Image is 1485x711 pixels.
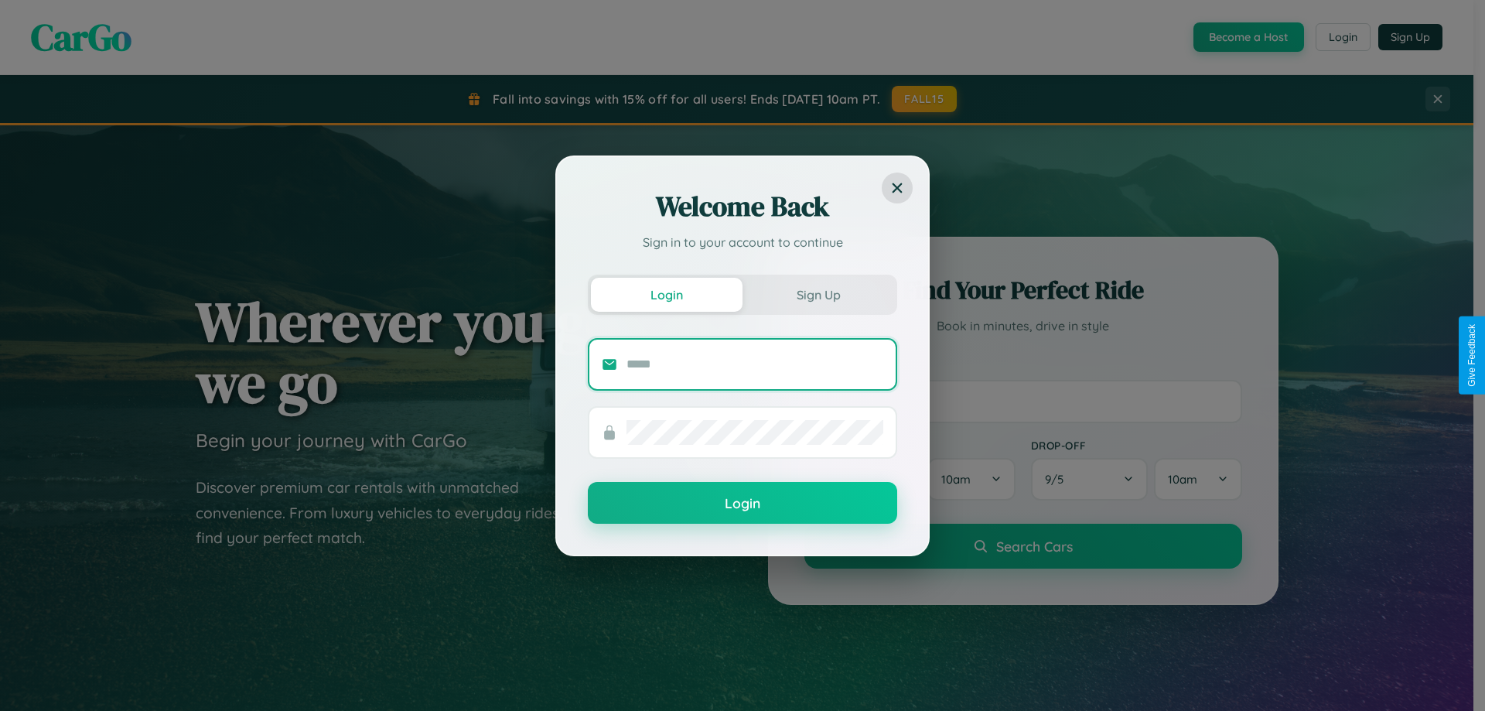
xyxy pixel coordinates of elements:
[588,482,897,524] button: Login
[1466,324,1477,387] div: Give Feedback
[591,278,742,312] button: Login
[588,188,897,225] h2: Welcome Back
[742,278,894,312] button: Sign Up
[588,233,897,251] p: Sign in to your account to continue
